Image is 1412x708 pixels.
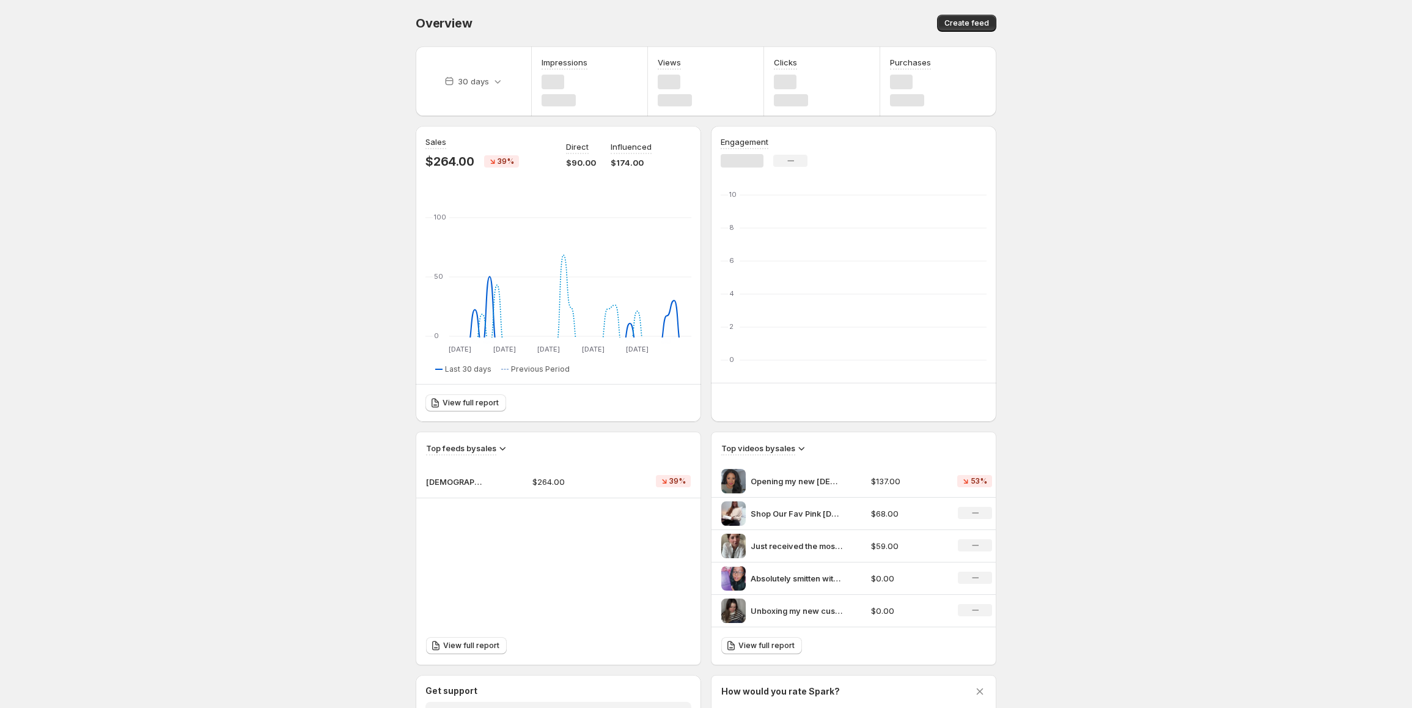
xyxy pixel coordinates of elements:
h3: Top feeds by sales [426,442,496,454]
text: 2 [729,322,734,331]
p: Unboxing my new customized [DEMOGRAPHIC_DATA] [DATE] Cant wait to dive into the Word with this be... [751,605,842,617]
h3: Clicks [774,56,797,68]
p: Just received the most amazing gifts from Shepherds Shelf Perfect for anyone on your list [751,540,842,552]
img: Opening my new Bible and feeling the pages teeming with promise [721,469,746,493]
text: 100 [434,213,446,221]
a: View full report [721,637,802,654]
p: $59.00 [871,540,943,552]
p: [DEMOGRAPHIC_DATA] Influencer Group [426,476,487,488]
span: View full report [443,641,499,651]
h3: Purchases [890,56,931,68]
p: $0.00 [871,605,943,617]
text: 8 [729,223,734,232]
h3: Impressions [542,56,587,68]
p: $174.00 [611,157,652,169]
a: View full report [426,637,507,654]
span: Last 30 days [445,364,491,374]
img: Unboxing my new customized Bible today Cant wait to dive into the Word with this beautiful piece [721,599,746,623]
text: 50 [434,272,443,281]
p: Opening my new [DEMOGRAPHIC_DATA] and feeling the pages teeming with promise [751,475,842,487]
p: $137.00 [871,475,943,487]
p: 30 days [458,75,489,87]
p: Absolutely smitten with my new KJV [DEMOGRAPHIC_DATA] customized by the amazing shepherdsshelf Th... [751,572,842,584]
text: 4 [729,289,734,298]
span: Overview [416,16,472,31]
a: View full report [425,394,506,411]
span: 53% [971,476,987,486]
img: Absolutely smitten with my new KJV Bible customized by the amazing shepherdsshelf This beauty is ... [721,566,746,591]
span: View full report [443,398,499,408]
h3: Sales [425,136,446,148]
p: $264.00 [425,154,474,169]
h3: How would you rate Spark? [721,685,840,698]
span: View full report [738,641,795,651]
text: [DATE] [537,345,560,353]
p: $264.00 [532,476,619,488]
text: 0 [729,355,734,364]
span: 39% [669,476,686,486]
button: Create feed [937,15,996,32]
text: [DATE] [582,345,605,353]
text: [DATE] [493,345,516,353]
p: Influenced [611,141,652,153]
h3: Views [658,56,681,68]
p: $68.00 [871,507,943,520]
text: 0 [434,331,439,340]
text: 10 [729,190,737,199]
img: Just received the most amazing gifts from Shepherds Shelf Perfect for anyone on your list [721,534,746,558]
text: [DATE] [626,345,649,353]
h3: Top videos by sales [721,442,795,454]
p: $90.00 [566,157,596,169]
span: 39% [498,157,514,166]
h3: Get support [425,685,477,697]
text: 6 [729,256,734,265]
h3: Engagement [721,136,768,148]
p: Shop Our Fav Pink [DEMOGRAPHIC_DATA] [751,507,842,520]
text: [DATE] [449,345,471,353]
p: Direct [566,141,589,153]
img: Shop Our Fav Pink Bible [721,501,746,526]
span: Create feed [944,18,989,28]
p: $0.00 [871,572,943,584]
span: Previous Period [511,364,570,374]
